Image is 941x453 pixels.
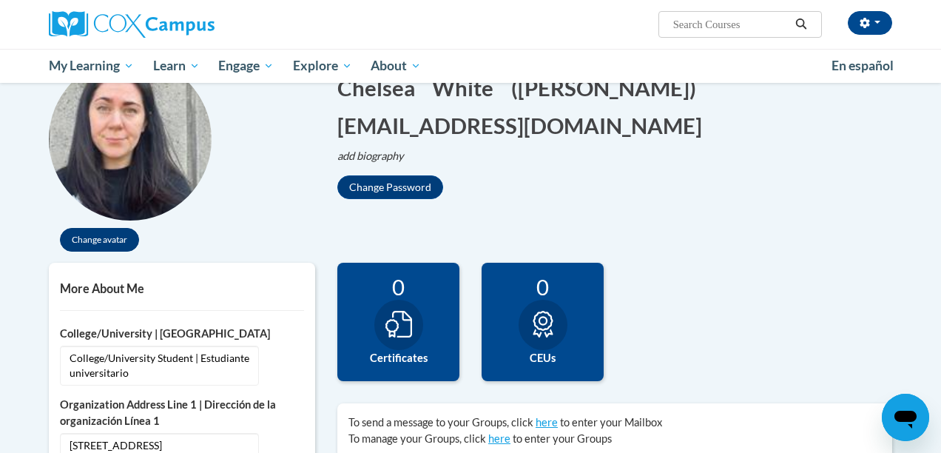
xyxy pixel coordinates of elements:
[371,57,421,75] span: About
[209,49,283,83] a: Engage
[348,274,448,300] div: 0
[832,58,894,73] span: En español
[432,73,503,103] button: Edit last name
[511,73,706,103] button: Edit screen name
[536,416,558,429] a: here
[337,148,416,164] button: Edit biography
[348,350,448,366] label: Certificates
[493,350,593,366] label: CEUs
[348,432,486,445] span: To manage your Groups, click
[60,281,304,295] h5: More About Me
[218,57,274,75] span: Engage
[49,58,212,221] img: profile avatar
[39,49,144,83] a: My Learning
[822,50,903,81] a: En español
[49,11,215,38] img: Cox Campus
[560,416,662,429] span: to enter your Mailbox
[337,150,404,162] i: add biography
[38,49,903,83] div: Main menu
[790,16,812,33] button: Search
[153,57,200,75] span: Learn
[882,394,929,441] iframe: Button to launch messaging window
[60,397,304,429] label: Organization Address Line 1 | Dirección de la organización Línea 1
[60,228,139,252] button: Change avatar
[49,57,134,75] span: My Learning
[493,274,593,300] div: 0
[283,49,362,83] a: Explore
[488,432,510,445] a: here
[60,326,304,342] label: College/University | [GEOGRAPHIC_DATA]
[672,16,790,33] input: Search Courses
[348,416,533,429] span: To send a message to your Groups, click
[337,110,712,141] button: Edit email address
[848,11,892,35] button: Account Settings
[362,49,431,83] a: About
[513,432,612,445] span: to enter your Groups
[337,175,443,199] button: Change Password
[337,73,425,103] button: Edit first name
[144,49,209,83] a: Learn
[49,58,212,221] div: Click to change the profile picture
[60,346,259,386] span: College/University Student | Estudiante universitario
[293,57,352,75] span: Explore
